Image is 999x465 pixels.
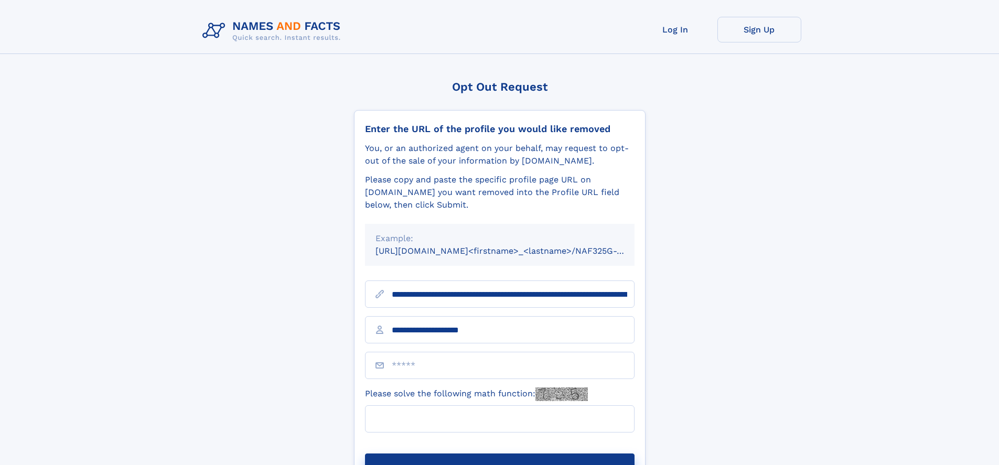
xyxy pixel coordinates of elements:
[717,17,801,42] a: Sign Up
[198,17,349,45] img: Logo Names and Facts
[633,17,717,42] a: Log In
[365,387,588,401] label: Please solve the following math function:
[365,174,635,211] div: Please copy and paste the specific profile page URL on [DOMAIN_NAME] you want removed into the Pr...
[365,123,635,135] div: Enter the URL of the profile you would like removed
[365,142,635,167] div: You, or an authorized agent on your behalf, may request to opt-out of the sale of your informatio...
[354,80,646,93] div: Opt Out Request
[375,246,654,256] small: [URL][DOMAIN_NAME]<firstname>_<lastname>/NAF325G-xxxxxxxx
[375,232,624,245] div: Example:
